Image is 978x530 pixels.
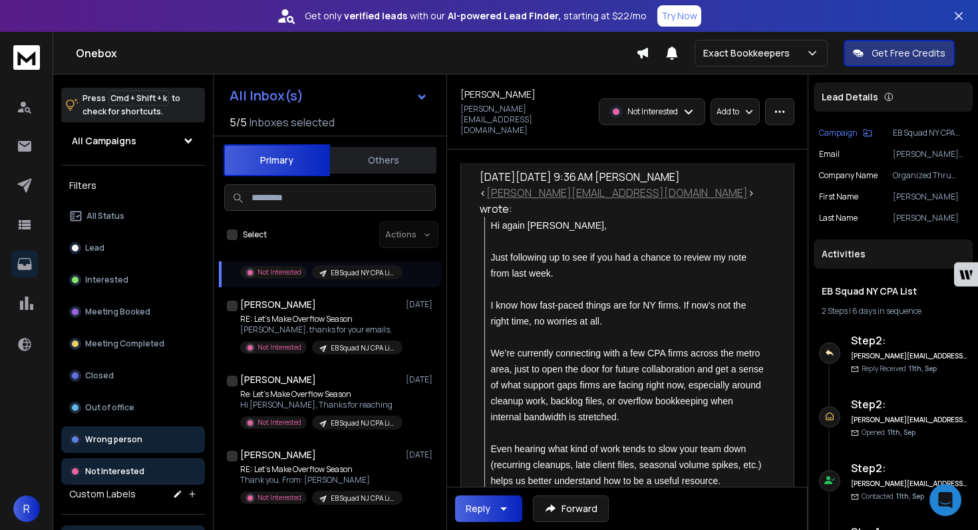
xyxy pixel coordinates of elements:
label: Select [243,229,267,240]
p: Not Interested [257,418,301,428]
strong: AI-powered Lead Finder, [448,9,561,23]
a: [PERSON_NAME][EMAIL_ADDRESS][DOMAIN_NAME] [486,186,748,200]
p: Not Interested [257,267,301,277]
h6: Step 2 : [851,396,967,412]
div: Activities [814,239,973,269]
p: [PERSON_NAME] [893,213,967,223]
p: [PERSON_NAME] [893,192,967,202]
p: EB Squad NJ CPA List [331,418,395,428]
span: 5 / 5 [230,114,247,130]
span: 11th, Sep [888,428,915,437]
p: [DATE] [406,450,436,460]
h1: [PERSON_NAME] [240,448,316,462]
div: Reply [466,502,490,515]
button: Reply [455,495,522,522]
h6: [PERSON_NAME][EMAIL_ADDRESS][DOMAIN_NAME] [851,479,967,489]
h1: [PERSON_NAME] [240,373,316,386]
h1: [PERSON_NAME] [460,88,536,101]
p: Re: Let’s Make Overflow Season [240,389,400,400]
p: Not Interested [627,106,678,117]
strong: verified leads [344,9,407,23]
button: All Inbox(s) [219,82,438,109]
p: RE: Let’s Make Overflow Season [240,314,400,325]
span: Hi again [PERSON_NAME], [491,220,607,231]
button: Wrong person [61,426,205,453]
button: R [13,495,40,522]
button: Get Free Credits [844,40,955,66]
h6: Step 2 : [851,460,967,476]
p: EB Squad NJ CPA List [331,493,395,503]
p: Press to check for shortcuts. [82,92,180,118]
p: [PERSON_NAME][EMAIL_ADDRESS][DOMAIN_NAME] [893,149,967,160]
p: EB Squad NY CPA List [893,128,967,138]
button: Meeting Booked [61,299,205,325]
button: All Status [61,203,205,229]
p: Not Interested [257,493,301,503]
p: Contacted [862,491,924,501]
p: Exact Bookkeepers [703,47,795,60]
button: Closed [61,362,205,389]
span: We’re currently connecting with a few CPA firms across the metro area, just to open the door for ... [491,348,766,422]
button: Not Interested [61,458,205,485]
span: 2 Steps [822,305,848,317]
button: Interested [61,267,205,293]
p: Out of office [85,402,134,413]
h1: All Inbox(s) [230,89,303,102]
p: Email [819,149,840,160]
span: Cmd + Shift + k [108,90,169,106]
span: Even hearing what kind of work tends to slow your team down (recurring cleanups, late client file... [491,444,764,486]
span: I know how fast-paced things are for NY firms. If now’s not the right time, no worries at all. [491,300,749,327]
img: logo [13,45,40,70]
p: Get only with our starting at $22/mo [305,9,647,23]
p: Get Free Credits [872,47,945,60]
p: Lead [85,243,104,253]
h1: [PERSON_NAME] [240,298,316,311]
p: Reply Received [862,364,937,374]
span: 11th, Sep [896,491,924,501]
button: Lead [61,235,205,261]
h6: [PERSON_NAME][EMAIL_ADDRESS][DOMAIN_NAME] [851,351,967,361]
button: Campaign [819,128,872,138]
div: Open Intercom Messenger [929,484,961,516]
p: EB Squad NY CPA List [331,268,395,278]
p: Add to [717,106,739,117]
p: Wrong person [85,434,142,445]
span: 11th, Sep [909,364,937,373]
p: [DATE] [406,374,436,385]
p: Campaign [819,128,858,138]
p: Hi [PERSON_NAME], Thanks for reaching [240,400,400,410]
p: Meeting Completed [85,338,164,349]
p: [PERSON_NAME][EMAIL_ADDRESS][DOMAIN_NAME] [460,104,591,136]
p: Not Interested [257,342,301,352]
p: All Status [86,211,124,221]
p: Meeting Booked [85,307,150,317]
button: Forward [533,495,609,522]
p: Interested [85,275,128,285]
button: Primary [224,144,330,176]
h3: Filters [61,176,205,195]
p: RE: Let’s Make Overflow Season [240,464,400,475]
button: All Campaigns [61,128,205,154]
p: [DATE] [406,299,436,310]
h6: [PERSON_NAME][EMAIL_ADDRESS][DOMAIN_NAME] [851,415,967,425]
div: | [822,306,965,317]
p: Organized Thru Momentum [893,170,967,181]
div: [DATE][DATE] 9:36 AM [PERSON_NAME] < > wrote: [480,169,764,217]
span: Just following up to see if you had a chance to review my note from last week. [491,252,749,279]
p: Company Name [819,170,878,181]
p: First Name [819,192,858,202]
button: Meeting Completed [61,331,205,357]
p: Thank you. From: [PERSON_NAME] [240,475,400,485]
p: [PERSON_NAME], thanks for your emails, [240,325,400,335]
p: EB Squad NJ CPA List [331,343,395,353]
span: 6 days in sequence [852,305,921,317]
p: Closed [85,370,114,381]
button: Out of office [61,394,205,421]
button: Try Now [657,5,701,27]
h3: Inboxes selected [249,114,335,130]
p: Opened [862,428,915,438]
h3: Custom Labels [69,487,136,501]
